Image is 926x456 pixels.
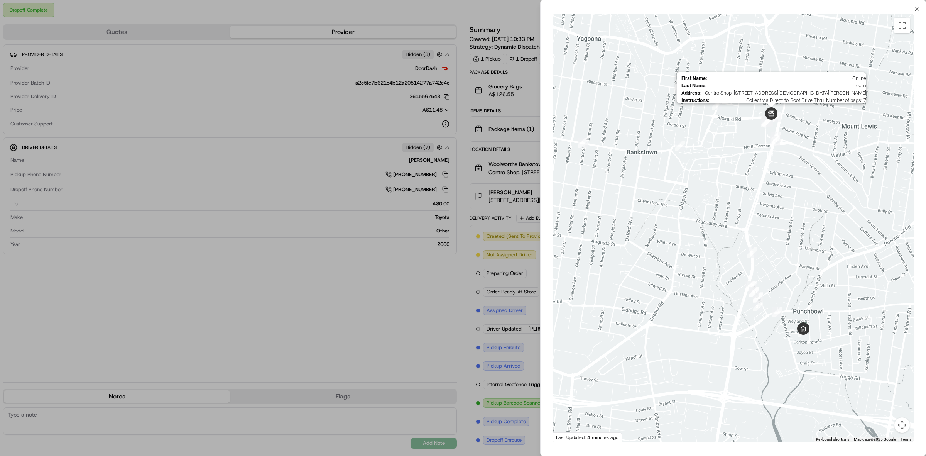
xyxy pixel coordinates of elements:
div: 30 [769,304,786,320]
span: Last Name : [681,83,706,88]
span: Team [710,83,866,88]
div: 25 [750,289,766,305]
button: Map camera controls [894,417,910,433]
button: Keyboard shortcuts [816,437,849,442]
a: Terms (opens in new tab) [901,437,911,441]
span: First Name : [681,75,707,81]
div: 27 [742,278,758,294]
div: 26 [744,278,760,294]
span: Online [710,75,866,81]
div: Last Updated: 4 minutes ago [553,432,622,442]
div: 22 [744,244,760,261]
img: Google [555,432,580,442]
div: 8 [768,129,784,145]
div: 21 [767,133,783,149]
div: 31 [795,324,811,340]
span: Collect via Direct-to-Boot Drive Thru. Number of bags: 7 [712,97,866,103]
span: Instructions : [681,97,709,103]
div: 9 [758,114,774,130]
div: 17 [760,112,776,129]
span: Centro Shop. [STREET_ADDRESS][DEMOGRAPHIC_DATA][PERSON_NAME] [705,90,866,96]
div: 14 [760,114,776,130]
div: 4 [672,137,688,154]
span: Map data ©2025 Google [854,437,896,441]
div: 7 [768,109,784,125]
div: 19 [760,112,776,129]
div: 12 [759,113,775,129]
div: 18 [760,113,776,129]
div: 29 [746,284,762,300]
a: Open this area in Google Maps (opens a new window) [555,432,580,442]
div: 20 [759,113,776,129]
button: Toggle fullscreen view [894,18,910,33]
div: 15 [760,113,776,129]
div: 5 [709,97,725,113]
div: 23 [750,298,766,314]
div: 24 [750,290,766,306]
div: 3 [575,135,591,151]
span: Address : [681,90,701,96]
